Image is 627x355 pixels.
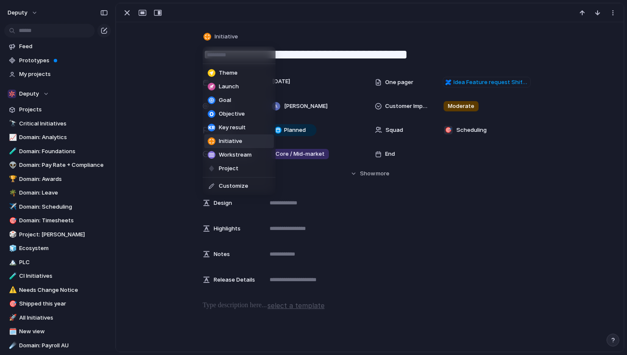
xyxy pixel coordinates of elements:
span: Launch [219,82,239,91]
span: Key result [219,123,246,132]
span: Initiative [219,137,242,145]
span: Goal [219,96,231,105]
span: Objective [219,110,245,118]
span: Customize [219,182,248,190]
span: Theme [219,69,238,77]
span: Workstream [219,151,252,159]
span: Project [219,164,238,173]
